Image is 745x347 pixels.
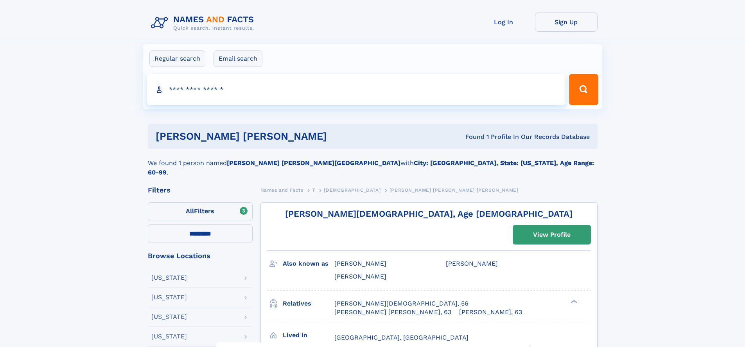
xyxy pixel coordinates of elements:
[260,185,303,195] a: Names and Facts
[312,187,315,193] span: T
[283,329,334,342] h3: Lived in
[312,185,315,195] a: T
[156,131,396,141] h1: [PERSON_NAME] [PERSON_NAME]
[148,159,594,176] b: City: [GEOGRAPHIC_DATA], State: [US_STATE], Age Range: 60-99
[535,13,598,32] a: Sign Up
[569,299,578,304] div: ❯
[334,299,469,308] a: [PERSON_NAME][DEMOGRAPHIC_DATA], 56
[459,308,522,316] a: [PERSON_NAME], 63
[148,202,253,221] label: Filters
[149,50,205,67] label: Regular search
[324,185,381,195] a: [DEMOGRAPHIC_DATA]
[148,149,598,177] div: We found 1 person named with .
[214,50,262,67] label: Email search
[283,257,334,270] h3: Also known as
[513,225,591,244] a: View Profile
[334,334,469,341] span: [GEOGRAPHIC_DATA], [GEOGRAPHIC_DATA]
[148,252,253,259] div: Browse Locations
[446,260,498,267] span: [PERSON_NAME]
[151,275,187,281] div: [US_STATE]
[147,74,566,105] input: search input
[285,209,573,219] a: [PERSON_NAME][DEMOGRAPHIC_DATA], Age [DEMOGRAPHIC_DATA]
[151,314,187,320] div: [US_STATE]
[569,74,598,105] button: Search Button
[227,159,400,167] b: [PERSON_NAME] [PERSON_NAME][GEOGRAPHIC_DATA]
[334,308,451,316] a: [PERSON_NAME] [PERSON_NAME], 63
[334,260,386,267] span: [PERSON_NAME]
[151,294,187,300] div: [US_STATE]
[324,187,381,193] span: [DEMOGRAPHIC_DATA]
[151,333,187,340] div: [US_STATE]
[334,273,386,280] span: [PERSON_NAME]
[472,13,535,32] a: Log In
[148,13,260,34] img: Logo Names and Facts
[148,187,253,194] div: Filters
[186,207,194,215] span: All
[396,133,590,141] div: Found 1 Profile In Our Records Database
[390,187,519,193] span: [PERSON_NAME] [PERSON_NAME] [PERSON_NAME]
[533,226,571,244] div: View Profile
[283,297,334,310] h3: Relatives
